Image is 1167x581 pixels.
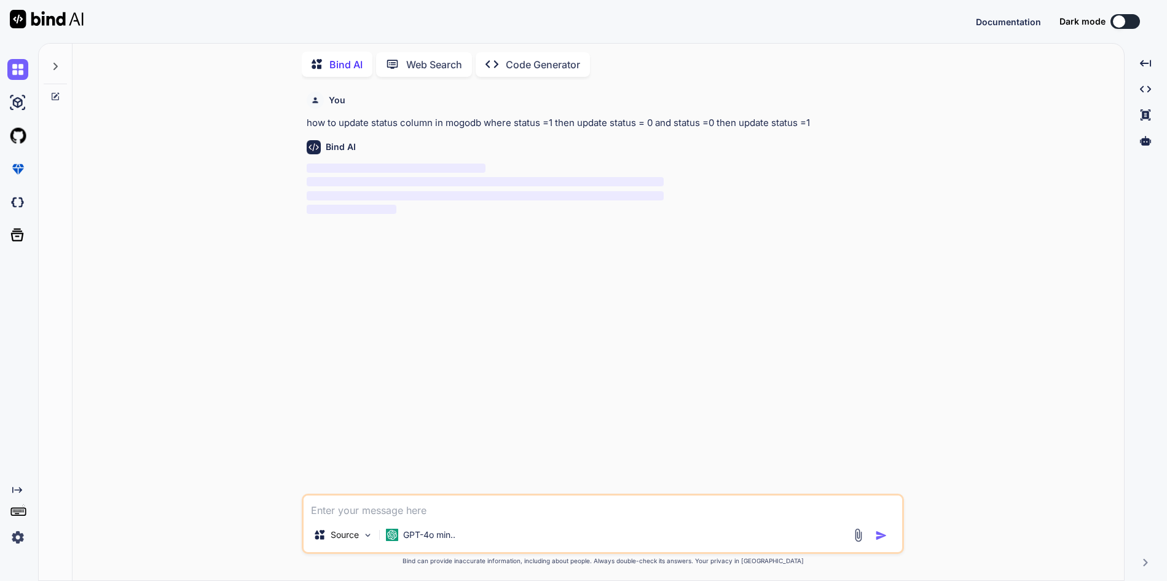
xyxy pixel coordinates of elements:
[851,528,865,542] img: attachment
[976,17,1041,27] span: Documentation
[329,94,345,106] h6: You
[307,191,664,200] span: ‌
[875,529,887,542] img: icon
[307,164,485,173] span: ‌
[1059,15,1106,28] span: Dark mode
[326,141,356,153] h6: Bind AI
[307,205,396,214] span: ‌
[7,192,28,213] img: darkCloudIdeIcon
[386,529,398,541] img: GPT-4o mini
[7,527,28,548] img: settings
[403,529,455,541] p: GPT-4o min..
[7,92,28,113] img: ai-studio
[10,10,84,28] img: Bind AI
[976,15,1041,28] button: Documentation
[331,529,359,541] p: Source
[307,177,664,186] span: ‌
[302,556,904,566] p: Bind can provide inaccurate information, including about people. Always double-check its answers....
[406,57,462,72] p: Web Search
[7,159,28,180] img: premium
[307,116,902,130] p: how to update status column in mogodb where status =1 then update status = 0 and status =0 then u...
[506,57,580,72] p: Code Generator
[363,530,373,540] img: Pick Models
[7,59,28,80] img: chat
[7,125,28,146] img: githubLight
[329,57,363,72] p: Bind AI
